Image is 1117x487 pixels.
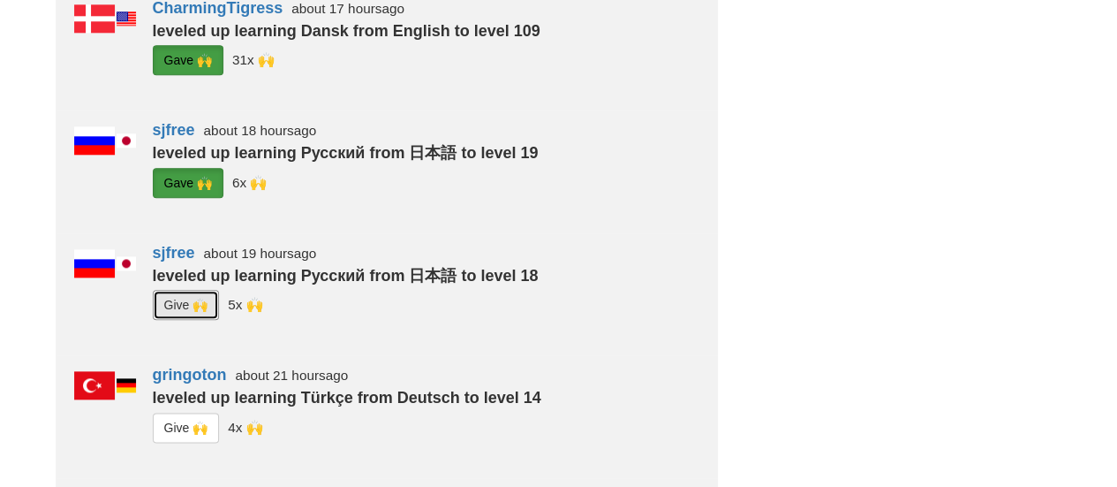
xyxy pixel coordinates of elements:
small: about 17 hours ago [291,1,404,16]
small: monsieur66<br />white_rabbit.<br />Hexx_Kitty<br />Romolo_Ricci<br />Esperanza.<br />Determined-T... [232,52,275,67]
a: sjfree [153,244,195,262]
a: gringoton [153,366,227,384]
strong: leveled up learning Türkçe from Deutsch to level 14 [153,389,541,407]
button: Gave 🙌 [153,168,223,198]
button: Give 🙌 [153,290,220,320]
small: about 18 hours ago [204,123,317,138]
strong: leveled up learning Dansk from English to level 109 [153,22,540,40]
small: about 21 hours ago [235,368,348,383]
a: sjfree [153,121,195,139]
small: _cmns<br />19cupsofcoffee<br />Morela<br />sjfree [228,419,262,434]
button: Give 🙌 [153,413,220,443]
button: Gave 🙌 [153,45,223,75]
strong: leveled up learning Русский from 日本語 to level 18 [153,267,539,285]
small: about 19 hours ago [204,246,317,261]
strong: leveled up learning Русский from 日本語 to level 19 [153,144,539,162]
small: white_rabbit.<br />_cmns<br />gringoton<br />19cupsofcoffee<br />CharmingTigress [228,297,262,312]
small: monsieur66<br />white_rabbit.<br />_cmns<br />gringoton<br />19cupsofcoffee<br />CharmingTigress [232,175,267,190]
